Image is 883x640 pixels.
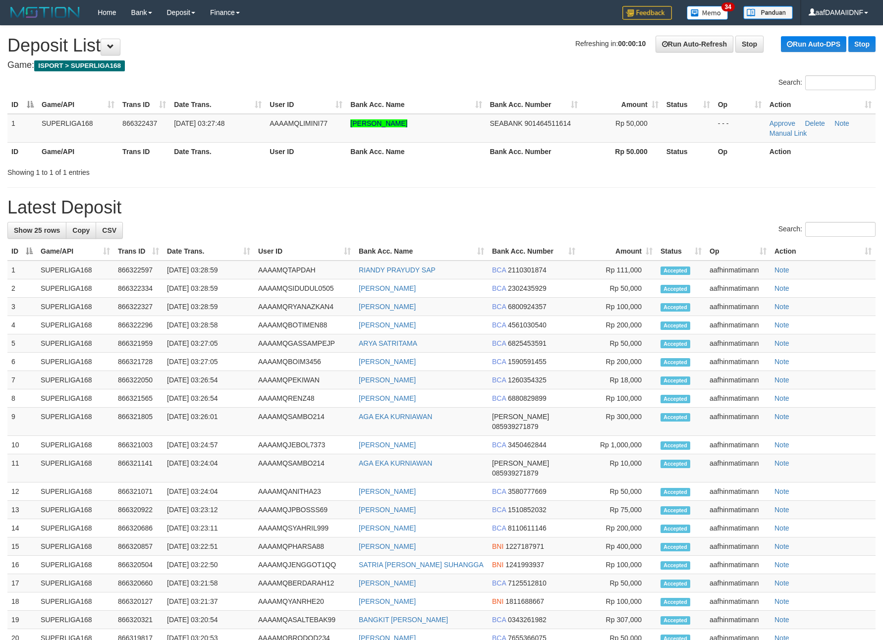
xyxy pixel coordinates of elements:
[114,454,163,482] td: 866321141
[508,487,547,495] span: Copy 3580777669 to clipboard
[163,371,254,389] td: [DATE] 03:26:54
[37,454,114,482] td: SUPERLIGA168
[114,537,163,556] td: 866320857
[661,525,690,533] span: Accepted
[163,316,254,334] td: [DATE] 03:28:58
[163,436,254,454] td: [DATE] 03:24:57
[114,436,163,454] td: 866321003
[492,597,503,605] span: BNI
[706,371,771,389] td: aafhinmatimann
[774,303,789,311] a: Note
[661,321,690,330] span: Accepted
[37,519,114,537] td: SUPERLIGA168
[7,592,37,611] td: 18
[615,119,648,127] span: Rp 50,000
[618,40,646,48] strong: 00:00:10
[706,389,771,408] td: aafhinmatimann
[492,524,506,532] span: BCA
[37,611,114,629] td: SUPERLIGA168
[37,537,114,556] td: SUPERLIGA168
[657,242,706,261] th: Status: activate to sort column ascending
[254,242,355,261] th: User ID: activate to sort column ascending
[706,334,771,353] td: aafhinmatimann
[505,542,544,550] span: Copy 1227187971 to clipboard
[661,488,690,496] span: Accepted
[661,285,690,293] span: Accepted
[114,611,163,629] td: 866320321
[661,506,690,515] span: Accepted
[270,119,328,127] span: AAAAMQLIMINI77
[163,574,254,592] td: [DATE] 03:21:58
[706,574,771,592] td: aafhinmatimann
[37,261,114,279] td: SUPERLIGA168
[661,395,690,403] span: Accepted
[805,119,825,127] a: Delete
[714,114,766,143] td: - - -
[774,394,789,402] a: Note
[508,579,547,587] span: Copy 7125512810 to clipboard
[7,454,37,482] td: 11
[7,142,38,160] th: ID
[359,616,448,624] a: BANGKIT [PERSON_NAME]
[579,371,657,389] td: Rp 18,000
[114,298,163,316] td: 866322327
[492,506,506,514] span: BCA
[163,242,254,261] th: Date Trans.: activate to sort column ascending
[359,339,417,347] a: ARYA SATRITAMA
[661,441,690,450] span: Accepted
[706,436,771,454] td: aafhinmatimann
[774,506,789,514] a: Note
[508,284,547,292] span: Copy 2302435929 to clipboard
[714,142,766,160] th: Op
[735,36,764,53] a: Stop
[508,376,547,384] span: Copy 1260354325 to clipboard
[492,413,549,421] span: [PERSON_NAME]
[508,303,547,311] span: Copy 6800924357 to clipboard
[359,506,416,514] a: [PERSON_NAME]
[163,261,254,279] td: [DATE] 03:28:59
[7,60,876,70] h4: Game:
[492,303,506,311] span: BCA
[37,353,114,371] td: SUPERLIGA168
[579,556,657,574] td: Rp 100,000
[114,334,163,353] td: 866321959
[492,487,506,495] span: BCA
[359,376,416,384] a: [PERSON_NAME]
[359,542,416,550] a: [PERSON_NAME]
[254,611,355,629] td: AAAAMQASALTEBAK99
[254,371,355,389] td: AAAAMQPEKIWAN
[37,592,114,611] td: SUPERLIGA168
[254,334,355,353] td: AAAAMQGASSAMPEJP
[38,114,118,143] td: SUPERLIGA168
[359,413,432,421] a: AGA EKA KURNIAWAN
[687,6,728,20] img: Button%20Memo.svg
[488,242,579,261] th: Bank Acc. Number: activate to sort column ascending
[662,96,714,114] th: Status: activate to sort column ascending
[743,6,793,19] img: panduan.png
[359,597,416,605] a: [PERSON_NAME]
[774,358,789,366] a: Note
[492,441,506,449] span: BCA
[7,242,37,261] th: ID: activate to sort column descending
[774,524,789,532] a: Note
[7,334,37,353] td: 5
[492,321,506,329] span: BCA
[579,261,657,279] td: Rp 111,000
[163,389,254,408] td: [DATE] 03:26:54
[7,114,38,143] td: 1
[163,298,254,316] td: [DATE] 03:28:59
[774,579,789,587] a: Note
[7,298,37,316] td: 3
[706,261,771,279] td: aafhinmatimann
[163,334,254,353] td: [DATE] 03:27:05
[114,592,163,611] td: 866320127
[575,40,646,48] span: Refreshing in:
[254,556,355,574] td: AAAAMQJENGGOT1QQ
[359,394,416,402] a: [PERSON_NAME]
[661,358,690,367] span: Accepted
[114,556,163,574] td: 866320504
[346,96,486,114] th: Bank Acc. Name: activate to sort column ascending
[37,334,114,353] td: SUPERLIGA168
[774,487,789,495] a: Note
[579,279,657,298] td: Rp 50,000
